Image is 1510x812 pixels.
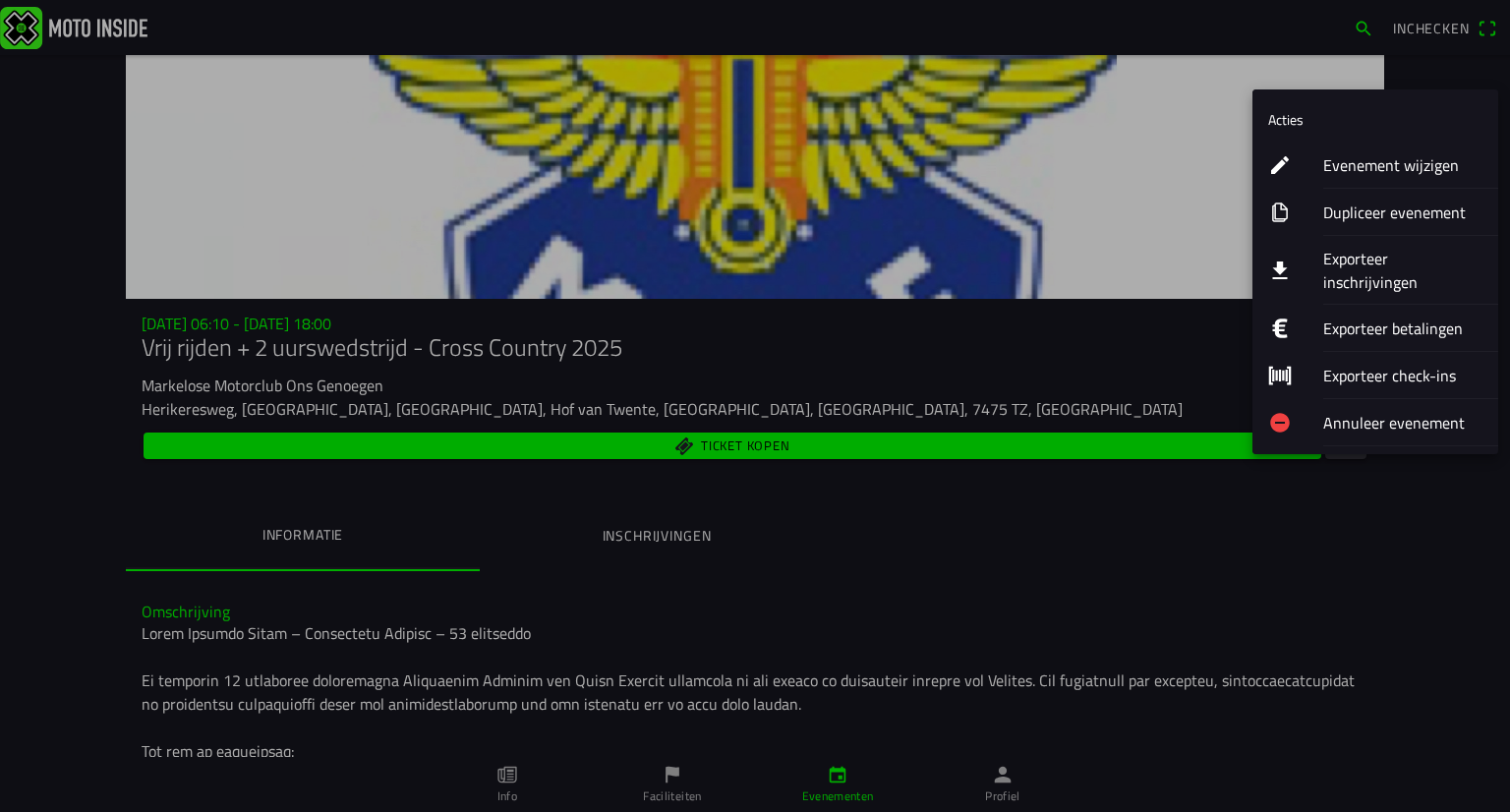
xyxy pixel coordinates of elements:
[1323,411,1482,435] ion-label: Annuleer evenement
[1268,201,1292,224] ion-icon: copy
[1268,364,1292,387] ion-icon: barcode
[1268,317,1292,340] ion-icon: logo euro
[1323,317,1482,340] ion-label: Exporteer betalingen
[1323,364,1482,387] ion-label: Exporteer check-ins
[1268,109,1304,130] ion-label: Acties
[1268,411,1292,435] ion-icon: remove circle
[1268,259,1292,282] ion-icon: download
[1323,247,1482,294] ion-label: Exporteer inschrijvingen
[1268,153,1292,177] ion-icon: create
[1323,201,1482,224] ion-label: Dupliceer evenement
[1323,153,1482,177] ion-label: Evenement wijzigen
